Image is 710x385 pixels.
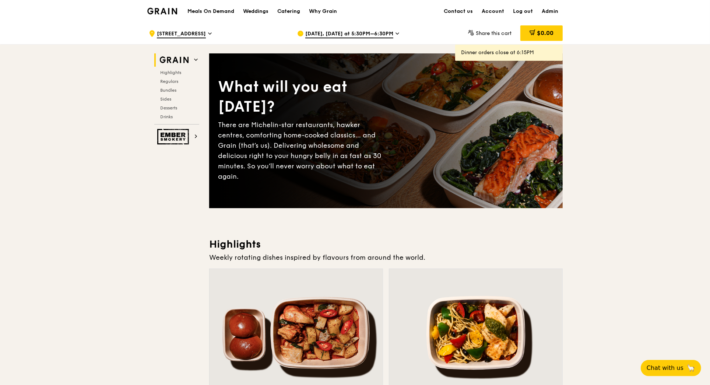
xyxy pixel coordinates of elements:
[305,30,393,38] span: [DATE], [DATE] at 5:30PM–6:30PM
[218,120,386,182] div: There are Michelin-star restaurants, hawker centres, comforting home-cooked classics… and Grain (...
[209,238,563,251] h3: Highlights
[461,49,557,56] div: Dinner orders close at 6:15PM
[157,129,191,144] img: Ember Smokery web logo
[160,105,177,111] span: Desserts
[209,252,563,263] div: Weekly rotating dishes inspired by flavours from around the world.
[309,0,337,22] div: Why Grain
[160,70,181,75] span: Highlights
[160,114,173,119] span: Drinks
[509,0,537,22] a: Log out
[477,0,509,22] a: Account
[239,0,273,22] a: Weddings
[305,0,341,22] a: Why Grain
[273,0,305,22] a: Catering
[537,0,563,22] a: Admin
[439,0,477,22] a: Contact us
[147,8,177,14] img: Grain
[157,30,206,38] span: [STREET_ADDRESS]
[187,8,234,15] h1: Meals On Demand
[277,0,300,22] div: Catering
[160,97,171,102] span: Sides
[537,29,553,36] span: $0.00
[160,79,178,84] span: Regulars
[476,30,512,36] span: Share this cart
[686,364,695,372] span: 🦙
[218,77,386,117] div: What will you eat [DATE]?
[243,0,268,22] div: Weddings
[157,53,191,67] img: Grain web logo
[641,360,701,376] button: Chat with us🦙
[160,88,176,93] span: Bundles
[647,364,683,372] span: Chat with us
